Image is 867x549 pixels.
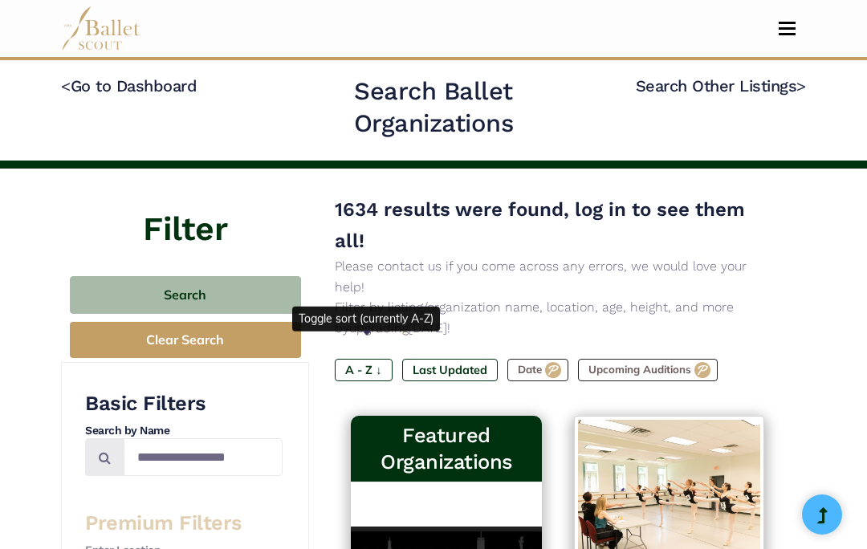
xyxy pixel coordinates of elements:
[61,75,71,96] code: <
[70,322,301,358] button: Clear Search
[85,390,283,417] h3: Basic Filters
[364,422,528,475] h3: Featured Organizations
[335,198,745,251] span: 1634 results were found, log in to see them all!
[124,438,283,476] input: Search by names...
[285,75,582,140] h2: Search Ballet Organizations
[402,359,498,381] label: Last Updated
[796,75,806,96] code: >
[578,359,718,381] label: Upcoming Auditions
[85,423,283,439] h4: Search by Name
[768,21,806,36] button: Toggle navigation
[335,359,392,381] label: A - Z ↓
[61,169,309,252] h4: Filter
[636,76,806,96] a: Search Other Listings>
[335,256,780,297] p: Please contact us if you come across any errors, we would love your help!
[61,76,197,96] a: <Go to Dashboard
[292,307,440,331] div: Toggle sort (currently A-Z)
[507,359,568,381] label: Date
[70,276,301,314] button: Search
[335,297,780,338] p: Filter by listing/organization name, location, age, height, and more by [DATE]!
[367,498,525,548] h5: [US_STATE] Dance Project
[85,510,283,536] h3: Premium Filters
